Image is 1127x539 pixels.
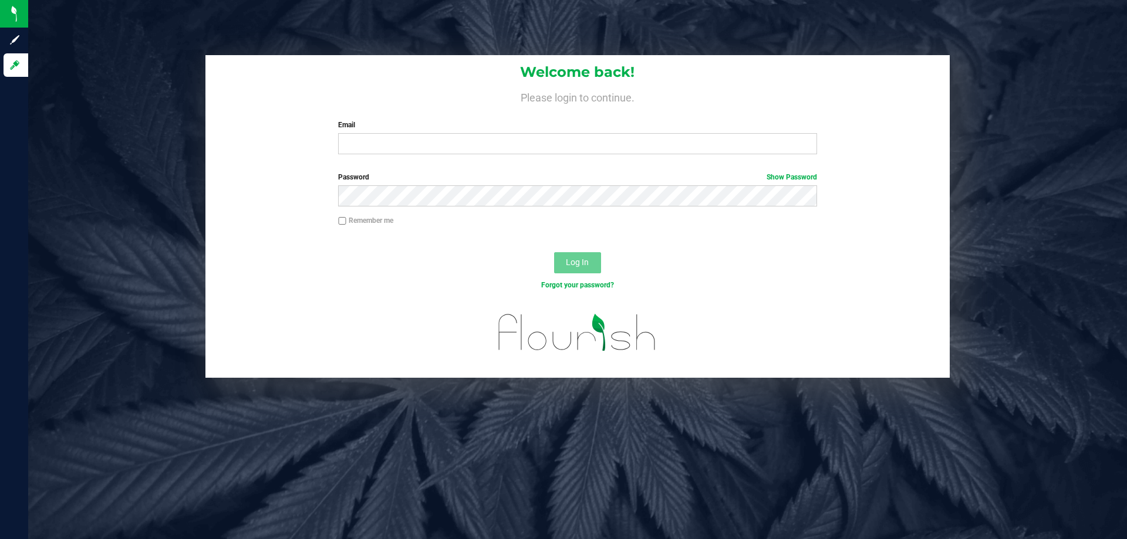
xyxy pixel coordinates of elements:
[338,215,393,226] label: Remember me
[205,65,950,80] h1: Welcome back!
[9,34,21,46] inline-svg: Sign up
[484,303,670,362] img: flourish_logo.svg
[566,257,589,267] span: Log In
[554,252,601,273] button: Log In
[541,281,614,289] a: Forgot your password?
[338,120,816,130] label: Email
[205,89,950,103] h4: Please login to continue.
[767,173,817,181] a: Show Password
[338,217,346,225] input: Remember me
[9,59,21,71] inline-svg: Log in
[338,173,369,181] span: Password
